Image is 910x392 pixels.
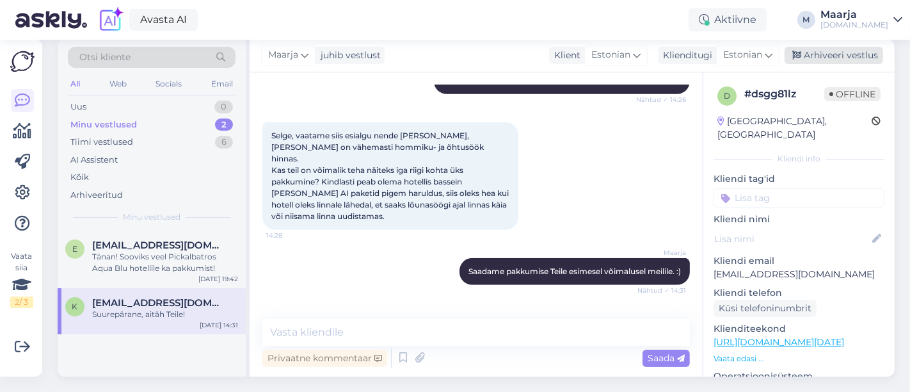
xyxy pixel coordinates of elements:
[714,254,884,268] p: Kliendi email
[92,309,238,320] div: Suurepärane, aitäh Teile!
[714,232,870,246] input: Lisa nimi
[68,76,83,92] div: All
[72,244,77,254] span: e
[214,101,233,113] div: 0
[70,118,137,131] div: Minu vestlused
[129,9,198,31] a: Avasta AI
[723,48,762,62] span: Estonian
[714,188,884,208] input: Lisa tag
[92,251,238,274] div: Tänan! Sooviks veel Pickalbatros Aqua Blu hotellile ka pakkumist!
[10,297,33,308] div: 2 / 3
[714,213,884,226] p: Kliendi nimi
[820,20,888,30] div: [DOMAIN_NAME]
[70,101,86,113] div: Uus
[262,350,387,367] div: Privaatne kommentaar
[714,370,884,383] p: Operatsioonisüsteem
[70,171,89,184] div: Kõik
[724,91,730,101] span: d
[107,76,129,92] div: Web
[315,49,381,62] div: juhib vestlust
[714,268,884,281] p: [EMAIL_ADDRESS][DOMAIN_NAME]
[468,266,681,276] span: Saadame pakkumise Teile esimesel võimalusel meilile. :)
[209,76,235,92] div: Email
[215,118,233,131] div: 2
[717,115,872,142] div: [GEOGRAPHIC_DATA], [GEOGRAPHIC_DATA]
[658,49,712,62] div: Klienditugi
[266,231,314,240] span: 14:28
[785,47,883,64] div: Arhiveeri vestlus
[200,320,238,330] div: [DATE] 14:31
[271,131,511,221] span: Selge, vaatame siis esialgu nende [PERSON_NAME], [PERSON_NAME] on vähemasti hommiku- ja õhtusöök ...
[268,48,298,62] span: Maarja
[10,250,33,308] div: Vaata siia
[714,336,844,348] a: [URL][DOMAIN_NAME][DATE]
[10,49,35,74] img: Askly Logo
[123,211,180,223] span: Minu vestlused
[79,51,131,64] span: Otsi kliente
[198,274,238,284] div: [DATE] 19:42
[591,48,630,62] span: Estonian
[637,286,686,295] span: Nähtud ✓ 14:31
[70,154,118,167] div: AI Assistent
[714,300,817,317] div: Küsi telefoninumbrit
[824,87,881,101] span: Offline
[72,302,78,311] span: k
[797,11,815,29] div: M
[714,153,884,165] div: Kliendi info
[714,172,884,186] p: Kliendi tag'id
[153,76,184,92] div: Socials
[820,10,888,20] div: Maarja
[744,86,824,102] div: # dsgg81lz
[97,6,124,33] img: explore-ai
[638,248,686,257] span: Maarja
[70,136,133,149] div: Tiimi vestlused
[714,286,884,300] p: Kliendi telefon
[92,240,225,251] span: erikaviil@hotmail.com
[820,10,902,30] a: Maarja[DOMAIN_NAME]
[689,8,767,31] div: Aktiivne
[714,322,884,336] p: Klienditeekond
[648,352,685,364] span: Saada
[636,95,686,104] span: Nähtud ✓ 14:26
[549,49,580,62] div: Klient
[714,353,884,364] p: Vaata edasi ...
[92,297,225,309] span: kerturaid@gmail.com
[215,136,233,149] div: 6
[70,189,123,202] div: Arhiveeritud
